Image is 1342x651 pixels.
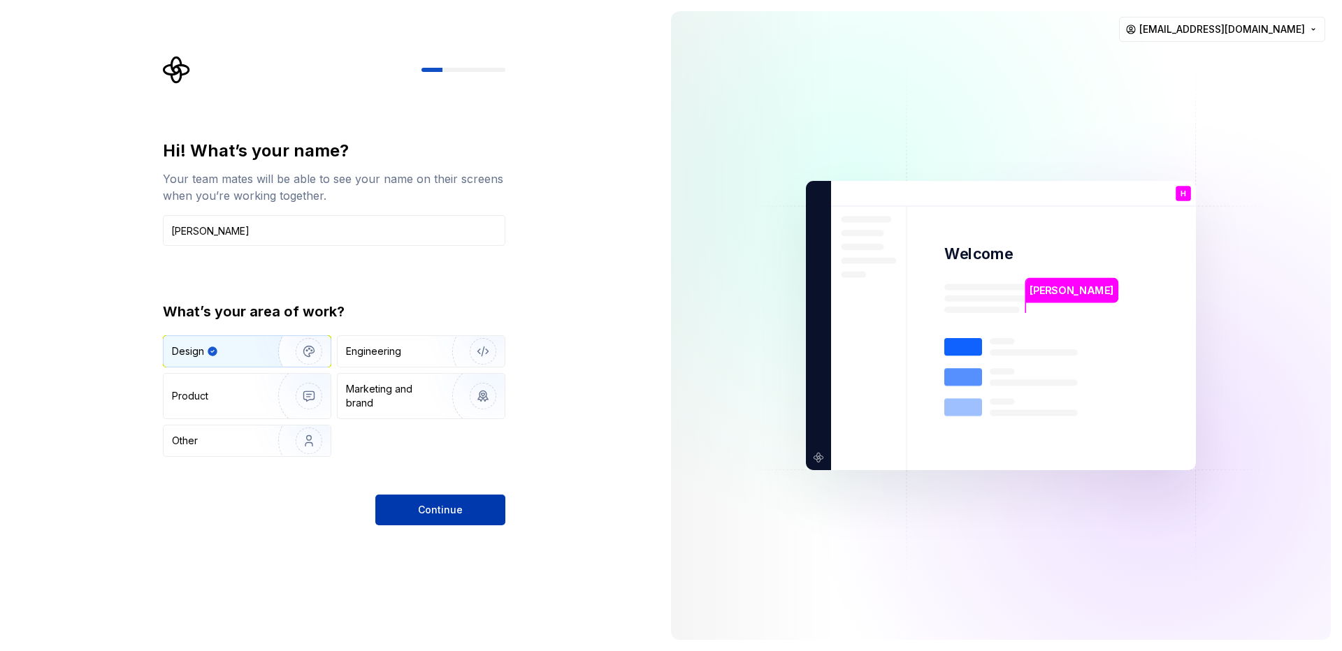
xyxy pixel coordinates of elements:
[163,302,505,321] div: What’s your area of work?
[172,434,198,448] div: Other
[418,503,463,517] span: Continue
[944,244,1013,264] p: Welcome
[346,382,440,410] div: Marketing and brand
[1119,17,1325,42] button: [EMAIL_ADDRESS][DOMAIN_NAME]
[163,56,191,84] svg: Supernova Logo
[172,344,204,358] div: Design
[1181,190,1186,198] p: H
[163,140,505,162] div: Hi! What’s your name?
[375,495,505,525] button: Continue
[163,215,505,246] input: Han Solo
[1030,283,1113,298] p: [PERSON_NAME]
[172,389,208,403] div: Product
[346,344,401,358] div: Engineering
[1139,22,1305,36] span: [EMAIL_ADDRESS][DOMAIN_NAME]
[163,170,505,204] div: Your team mates will be able to see your name on their screens when you’re working together.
